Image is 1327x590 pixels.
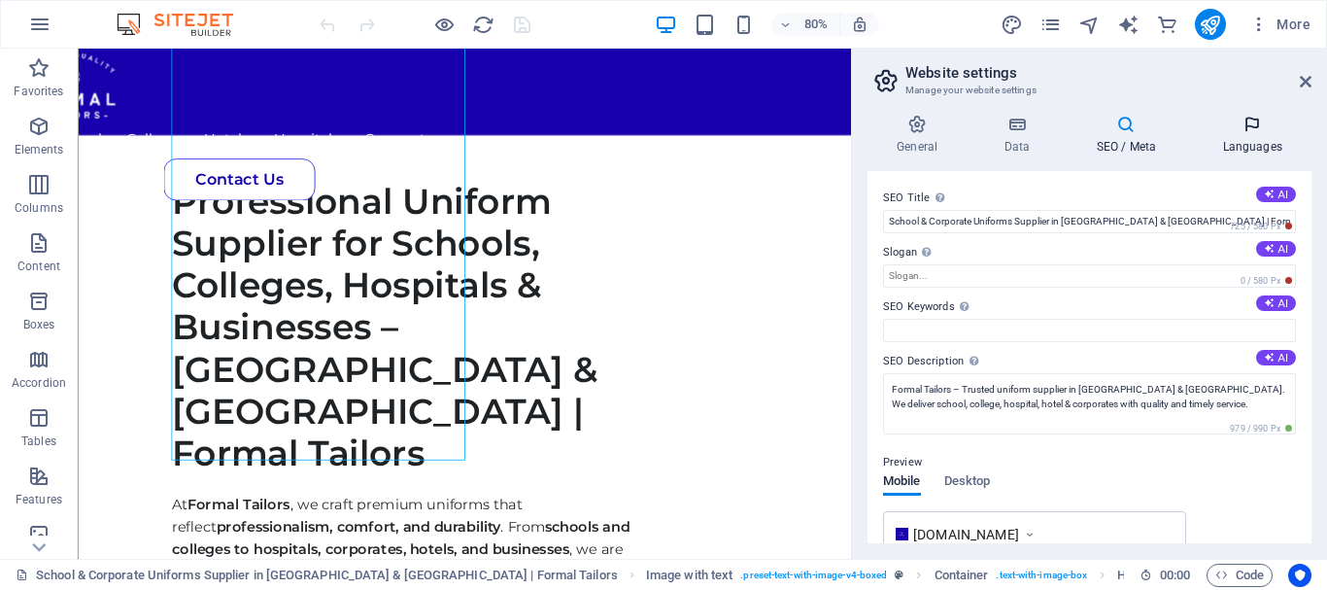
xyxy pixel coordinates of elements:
button: SEO Title [1256,187,1296,202]
button: commerce [1156,13,1179,36]
h2: Website settings [905,64,1311,82]
i: On resize automatically adjust zoom level to fit chosen device. [851,16,868,33]
button: pages [1039,13,1063,36]
p: Preview [883,451,922,474]
span: 979 / 990 Px [1226,422,1296,435]
p: Columns [15,200,63,216]
button: Slogan [1256,241,1296,257]
span: Code [1215,564,1264,587]
button: More [1242,9,1318,40]
span: 0 / 580 Px [1237,274,1296,288]
span: : [1174,568,1176,582]
i: AI Writer [1117,14,1140,36]
button: 80% [771,13,840,36]
i: Reload page [472,14,494,36]
h4: General [868,115,974,156]
button: navigator [1078,13,1102,36]
button: reload [471,13,494,36]
span: Click to select. Double-click to edit [935,564,989,587]
i: Navigator [1078,14,1101,36]
span: 00 00 [1160,564,1190,587]
a: Click to cancel selection. Double-click to open Pages [16,564,618,587]
button: Code [1207,564,1273,587]
h4: SEO / Meta [1067,115,1193,156]
p: Accordion [12,375,66,391]
input: Slogan... [883,264,1296,288]
img: 3-jZeFopY0f0fxsCHFFe80dA-obf1kXTWR-Ry7mLwAmUc2Q.png [896,528,908,540]
h3: Manage your website settings [905,82,1273,99]
img: Editor Logo [112,13,257,36]
span: Mobile [883,469,921,497]
p: Favorites [14,84,63,99]
button: SEO Description [1256,350,1296,365]
label: SEO Title [883,187,1296,210]
h4: Languages [1193,115,1311,156]
div: Preview [883,474,990,511]
span: . text-with-image-box [996,564,1087,587]
button: publish [1195,9,1226,40]
i: This element is a customizable preset [895,570,903,580]
span: 725 / 580 Px [1226,220,1296,233]
i: Pages (Ctrl+Alt+S) [1039,14,1062,36]
span: More [1249,15,1310,34]
p: Tables [21,434,56,449]
button: Usercentrics [1288,564,1311,587]
button: SEO Keywords [1256,295,1296,311]
button: text_generator [1117,13,1140,36]
p: Content [17,259,60,274]
h6: 80% [800,13,832,36]
i: Design (Ctrl+Alt+Y) [1001,14,1023,36]
h4: Data [974,115,1067,156]
p: Boxes [23,317,55,332]
span: [DOMAIN_NAME] [913,525,1019,544]
p: Features [16,492,62,507]
label: SEO Description [883,350,1296,373]
span: . preset-text-with-image-v4-boxed [740,564,887,587]
span: Click to select. Double-click to edit [1117,564,1133,587]
label: SEO Keywords [883,295,1296,319]
h6: Session time [1140,564,1191,587]
button: Click here to leave preview mode and continue editing [432,13,456,36]
span: Desktop [944,469,991,497]
span: Click to select. Double-click to edit [646,564,732,587]
nav: breadcrumb [646,564,1134,587]
label: Slogan [883,241,1296,264]
p: Elements [15,142,64,157]
button: design [1001,13,1024,36]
